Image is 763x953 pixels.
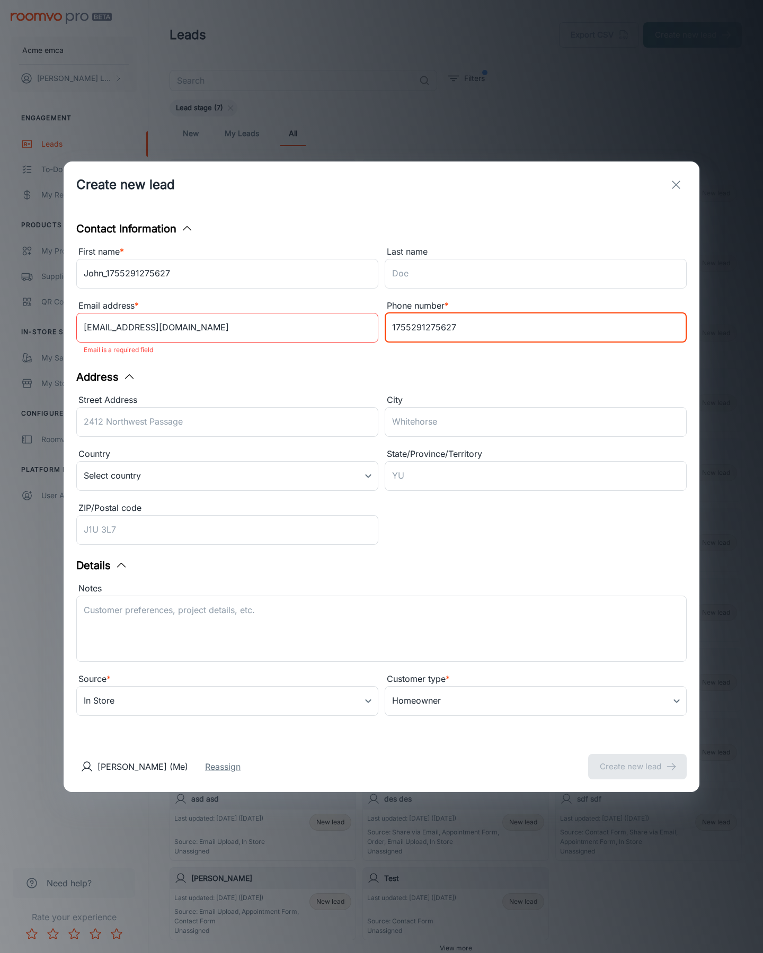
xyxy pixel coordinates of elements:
div: Customer type [385,672,687,686]
div: Phone number [385,299,687,313]
div: Source [76,672,378,686]
div: Email address [76,299,378,313]
button: Details [76,558,128,573]
input: 2412 Northwest Passage [76,407,378,437]
input: YU [385,461,687,491]
input: John [76,259,378,289]
div: Notes [76,582,687,596]
button: Address [76,369,136,385]
div: Last name [385,245,687,259]
button: exit [666,174,687,195]
div: Homeowner [385,686,687,716]
div: Street Address [76,393,378,407]
input: Whitehorse [385,407,687,437]
button: Contact Information [76,221,193,237]
div: ZIP/Postal code [76,501,378,515]
h1: Create new lead [76,175,175,194]
input: +1 439-123-4567 [385,313,687,343]
input: myname@example.com [76,313,378,343]
div: Select country [76,461,378,491]
input: J1U 3L7 [76,515,378,545]
button: Reassign [205,760,241,773]
div: In Store [76,686,378,716]
p: Email is a required field [84,344,371,356]
div: City [385,393,687,407]
div: Country [76,447,378,461]
p: [PERSON_NAME] (Me) [97,760,188,773]
input: Doe [385,259,687,289]
div: First name [76,245,378,259]
div: State/Province/Territory [385,447,687,461]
